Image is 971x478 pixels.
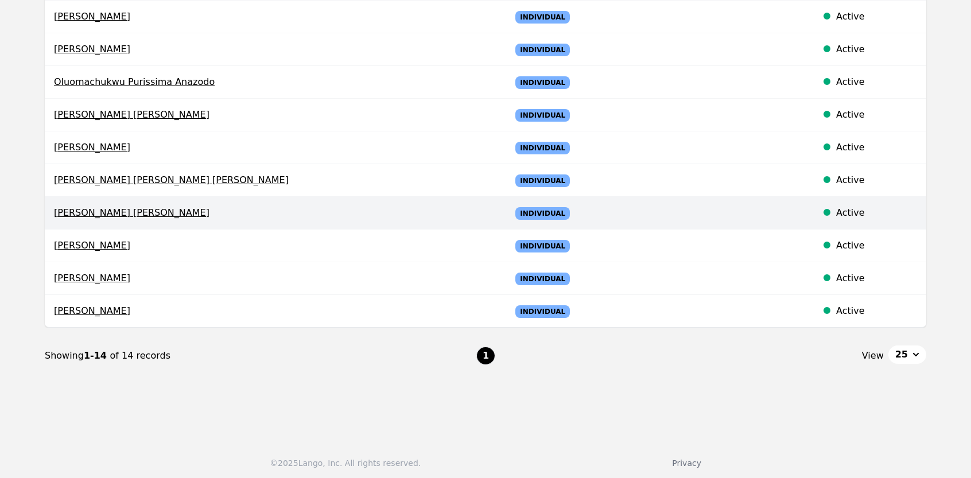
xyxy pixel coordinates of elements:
[54,304,492,318] span: [PERSON_NAME]
[836,141,917,154] div: Active
[54,108,492,122] span: [PERSON_NAME] [PERSON_NAME]
[836,239,917,252] div: Active
[54,10,492,24] span: [PERSON_NAME]
[515,273,570,285] span: Individual
[836,108,917,122] div: Active
[515,240,570,252] span: Individual
[54,271,492,285] span: [PERSON_NAME]
[836,173,917,187] div: Active
[895,348,908,362] span: 25
[836,271,917,285] div: Active
[836,75,917,89] div: Active
[515,174,570,187] span: Individual
[515,109,570,122] span: Individual
[836,206,917,220] div: Active
[84,350,110,361] span: 1-14
[672,458,701,468] a: Privacy
[45,328,926,384] nav: Page navigation
[54,141,492,154] span: [PERSON_NAME]
[888,345,926,364] button: 25
[270,457,421,469] div: © 2025 Lango, Inc. All rights reserved.
[515,11,570,24] span: Individual
[836,42,917,56] div: Active
[515,76,570,89] span: Individual
[54,75,492,89] span: Oluomachukwu Purissima Anazodo
[862,349,884,363] span: View
[515,44,570,56] span: Individual
[515,142,570,154] span: Individual
[836,304,917,318] div: Active
[515,305,570,318] span: Individual
[54,173,492,187] span: [PERSON_NAME] [PERSON_NAME] [PERSON_NAME]
[54,206,492,220] span: [PERSON_NAME] [PERSON_NAME]
[515,207,570,220] span: Individual
[45,349,476,363] div: Showing of 14 records
[54,42,492,56] span: [PERSON_NAME]
[836,10,917,24] div: Active
[54,239,492,252] span: [PERSON_NAME]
